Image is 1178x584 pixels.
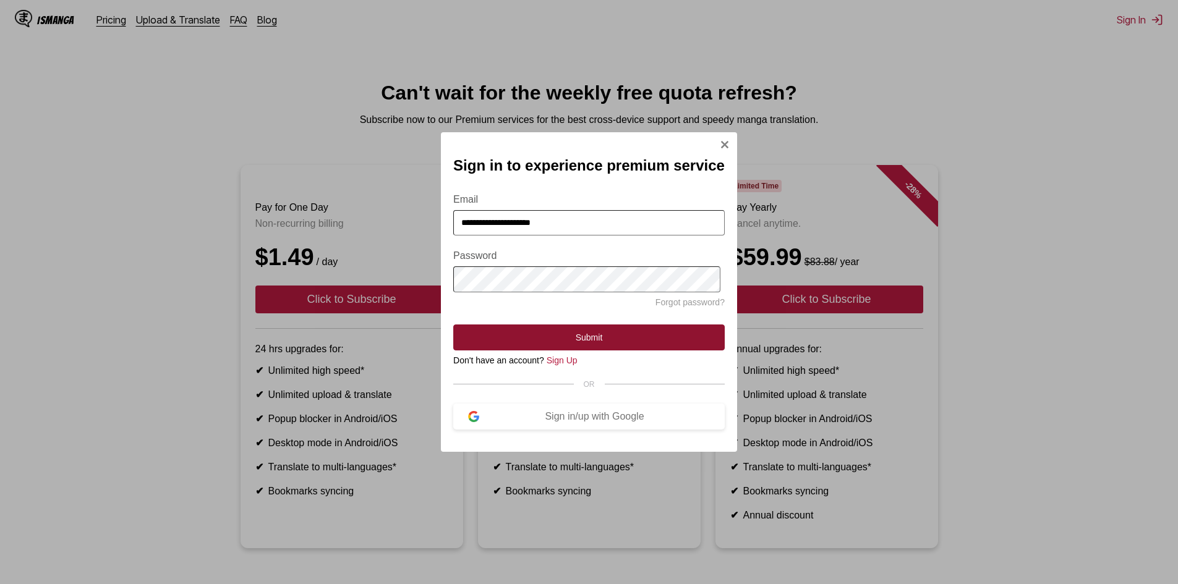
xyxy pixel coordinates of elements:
[441,132,737,452] div: Sign In Modal
[453,157,725,174] h2: Sign in to experience premium service
[453,355,725,365] div: Don't have an account?
[453,380,725,389] div: OR
[547,355,578,365] a: Sign Up
[720,140,730,150] img: Close
[655,297,725,307] a: Forgot password?
[453,404,725,430] button: Sign in/up with Google
[453,324,725,350] button: Submit
[453,194,725,205] label: Email
[453,250,725,261] label: Password
[468,411,479,422] img: google-logo
[479,411,710,422] div: Sign in/up with Google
